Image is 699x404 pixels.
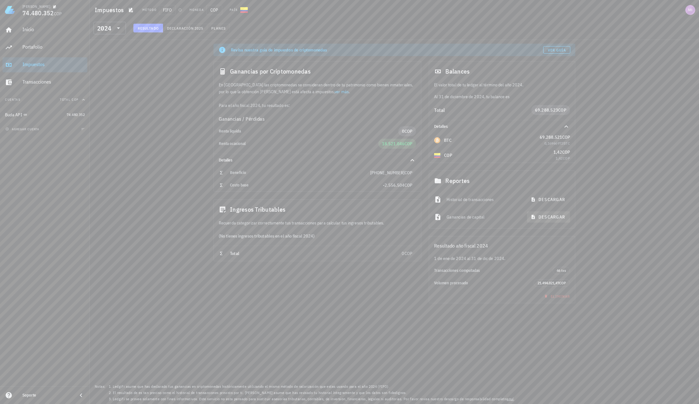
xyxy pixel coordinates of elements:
span: Planes [211,26,226,31]
div: [PERSON_NAME] [22,4,50,9]
span: COP [562,134,570,140]
span: Costo base [230,182,249,188]
div: Buda API [5,112,22,118]
div: Detalles [434,124,555,129]
span: Total COP [60,98,79,102]
span: 2025 [194,26,203,31]
span: 0,16966972 [544,141,563,146]
span: agregar cuenta [7,127,39,131]
div: Método [142,7,156,12]
button: descargar [527,194,570,205]
span: Ganancias / Pérdidas [219,115,265,123]
span: BTC [563,141,570,146]
div: (No tienes ingresos tributables en el año fiscal 2024) [214,226,421,246]
div: BTC [444,137,452,143]
a: Ver guía [543,46,570,54]
div: Recuerda categorizar correctamente tus transacciones para calcular tus ingresos tributables. [214,219,421,226]
span: COP [405,170,412,176]
span: 1,42 [553,149,562,155]
div: Al 31 de diciembre de 2024, tu balance es [429,81,575,100]
span: Ver guía [548,48,566,52]
button: agregar cuenta [4,126,42,132]
div: Impuestos [22,61,85,67]
p: El valor total de tu ledger al término del año 2024. [434,81,570,88]
button: Planes [207,24,230,32]
a: Transacciones [2,75,87,90]
div: En [GEOGRAPHIC_DATA] las criptomonedas se consideran dentro de tu patrimonio como bienes inmateri... [214,81,421,109]
div: Reportes [429,171,575,191]
span: COP [559,281,566,285]
span: descargar [532,197,565,202]
div: Moneda [189,7,204,12]
button: descargar [527,211,570,223]
span: COP [206,5,222,15]
span: FIFO [159,5,176,15]
span: Eliminar [543,294,570,299]
div: Renta ocasional [219,141,378,146]
span: Resultado [137,26,159,31]
span: 74.480.352 [22,9,54,17]
span: -2.556.504 [383,182,405,188]
span: 69.288.523 [535,107,558,113]
div: Inicio [22,26,85,32]
div: 1 de ene de 2024 al 31 de dic de 2024. [429,255,575,262]
span: descargar [532,214,565,220]
span: COP [562,149,570,155]
span: COP [563,156,570,161]
div: Total [434,108,531,113]
a: Portafolio [2,40,87,55]
span: COP [405,251,413,256]
div: Portafolio [22,44,85,50]
a: Buda API 74.480.352 [2,107,87,122]
div: avatar [685,5,695,15]
div: Volumen procesado [434,281,534,286]
a: aquí [507,397,514,401]
span: COP [54,11,62,17]
span: [PHONE_NUMBER] [370,170,405,176]
span: 69.288.521 [540,134,562,140]
span: 18.521.046 [382,141,405,147]
div: Detalles [214,154,421,166]
div: País [230,7,238,12]
span: Total [230,251,239,256]
li: LedgiFi se provee solamente con fines informativos. Este servicio no esta pensado para sustituir ... [113,396,515,402]
span: 0 [402,251,404,256]
a: ver más [334,89,349,94]
a: Inicio [2,22,87,37]
div: Ganancias de capital [447,210,522,224]
div: 2024 [93,22,126,34]
span: COP [405,128,412,134]
div: Ingresos Tributables [214,200,421,219]
div: CO-icon [240,6,248,14]
div: Transacciones [22,79,85,85]
button: Resultado [133,24,163,32]
span: 46 txs [557,267,566,274]
div: 2024 [97,25,111,31]
footer: Notas: [90,382,699,404]
div: Ganancias por Criptomonedas [214,61,421,81]
div: Transacciones computadas [434,268,553,273]
div: Detalles [429,120,575,133]
span: 1,42 [556,156,563,161]
span: COP [405,141,412,147]
button: Eliminar [540,292,572,301]
li: El resultado de es tan preciso como el historial de transacciones provisto por ti. [PERSON_NAME] ... [113,390,515,396]
a: Impuestos [2,57,87,72]
div: Balances [429,61,575,81]
div: Historial de transacciones [447,193,522,206]
h1: Impuestos [95,5,126,15]
span: COP [558,107,566,113]
span: COP [405,182,412,188]
button: Declaración 2025 [163,24,207,32]
span: Beneficio [230,170,246,175]
div: Soporte [22,393,72,398]
div: Detalles [219,158,401,163]
div: Renta liquida [219,129,398,134]
div: BTC-icon [434,137,440,143]
span: 0 [402,128,405,134]
div: Resultado año fiscal 2024 [429,236,575,255]
img: LedgiFi [5,5,15,15]
div: Revisa nuestra guía de impuestos de criptomonedas [231,47,543,53]
li: LedgiFi asume que has declarado tus ganancias en criptomonedas históricamente utilizando el mismo... [113,383,515,390]
button: CuentasTotal COP [2,92,87,107]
